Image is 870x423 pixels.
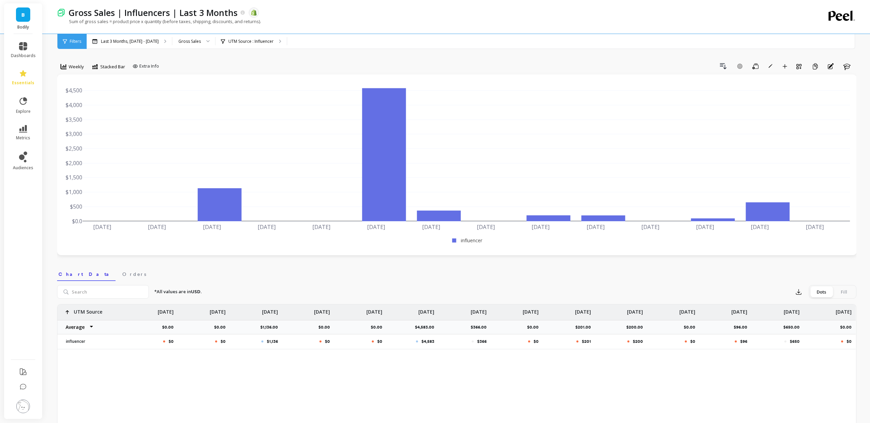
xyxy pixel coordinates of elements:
[101,39,159,44] p: Last 3 Months, [DATE] - [DATE]
[221,339,226,344] p: $0
[57,285,149,299] input: Search
[790,339,800,344] p: $650
[377,339,382,344] p: $0
[734,324,751,330] p: $96.00
[260,324,282,330] p: $1,136.00
[214,324,230,330] p: $0.00
[477,339,487,344] p: $366
[318,324,334,330] p: $0.00
[582,339,591,344] p: $201
[371,324,386,330] p: $0.00
[471,304,487,315] p: [DATE]
[12,80,34,86] span: essentials
[11,53,36,58] span: dashboards
[690,339,695,344] p: $0
[178,38,201,45] div: Gross Sales
[162,324,178,330] p: $0.00
[325,339,330,344] p: $0
[57,8,65,17] img: header icon
[57,265,856,281] nav: Tabs
[13,165,33,171] span: audiences
[139,63,159,70] span: Extra Info
[418,304,434,315] p: [DATE]
[575,324,595,330] p: $201.00
[684,324,699,330] p: $0.00
[836,304,852,315] p: [DATE]
[575,304,591,315] p: [DATE]
[169,339,174,344] p: $0
[847,339,852,344] p: $0
[267,339,278,344] p: $1,136
[11,24,36,30] p: Bodily
[74,304,102,315] p: UTM Source
[784,304,800,315] p: [DATE]
[833,286,855,297] div: Fill
[122,271,146,278] span: Orders
[840,324,856,330] p: $0.00
[70,39,81,44] span: Filters
[16,400,30,413] img: profile picture
[627,304,643,315] p: [DATE]
[314,304,330,315] p: [DATE]
[69,64,84,70] span: Weekly
[415,324,438,330] p: $4,583.00
[16,135,30,141] span: metrics
[534,339,539,344] p: $0
[471,324,491,330] p: $366.00
[783,324,804,330] p: $650.00
[366,304,382,315] p: [DATE]
[191,288,202,295] strong: USD.
[16,109,31,114] span: explore
[158,304,174,315] p: [DATE]
[679,304,695,315] p: [DATE]
[527,324,543,330] p: $0.00
[251,10,257,16] img: api.shopify.svg
[58,271,114,278] span: Chart Data
[69,7,238,18] p: Gross Sales | Influencers | Last 3 Months
[21,11,25,19] span: B
[633,339,643,344] p: $200
[731,304,747,315] p: [DATE]
[810,286,833,297] div: Dots
[262,304,278,315] p: [DATE]
[100,64,125,70] span: Stacked Bar
[421,339,434,344] p: $4,583
[57,18,261,24] p: Sum of gross sales = product price x quantity (before taxes, shipping, discounts, and returns).
[523,304,539,315] p: [DATE]
[154,288,202,295] p: *All values are in
[62,339,121,344] p: influencer
[210,304,226,315] p: [DATE]
[228,39,274,44] p: UTM Source : Influencer
[626,324,647,330] p: $200.00
[740,339,747,344] p: $96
